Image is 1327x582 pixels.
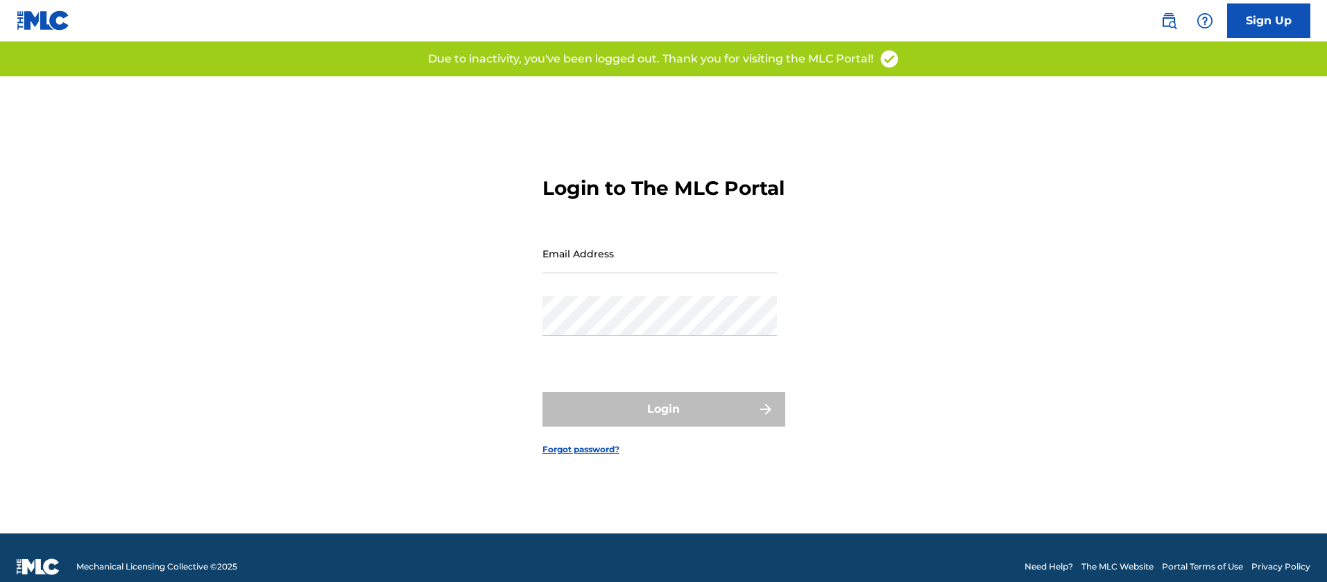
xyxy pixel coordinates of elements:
p: Due to inactivity, you've been logged out. Thank you for visiting the MLC Portal! [428,51,873,67]
a: Public Search [1155,7,1183,35]
a: Need Help? [1025,560,1073,573]
img: access [879,49,900,69]
img: logo [17,558,60,575]
a: Sign Up [1227,3,1310,38]
a: Privacy Policy [1251,560,1310,573]
img: help [1197,12,1213,29]
a: Portal Terms of Use [1162,560,1243,573]
a: Forgot password? [542,443,619,456]
img: search [1161,12,1177,29]
a: The MLC Website [1081,560,1154,573]
h3: Login to The MLC Portal [542,176,785,200]
div: Help [1191,7,1219,35]
img: MLC Logo [17,10,70,31]
span: Mechanical Licensing Collective © 2025 [76,560,237,573]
